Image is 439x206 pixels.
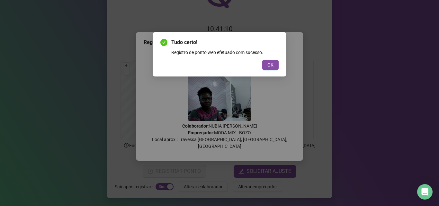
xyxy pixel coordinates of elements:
div: Registro de ponto web efetuado com sucesso. [171,49,279,56]
div: Open Intercom Messenger [417,184,433,200]
span: OK [267,61,273,68]
button: OK [262,60,279,70]
span: check-circle [160,39,167,46]
span: Tudo certo! [171,39,279,46]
